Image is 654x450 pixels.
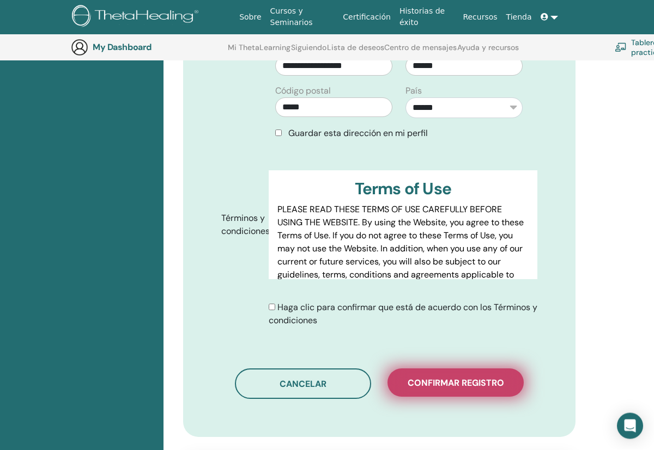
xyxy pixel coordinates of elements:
a: Ayuda y recursos [457,44,519,61]
p: PLEASE READ THESE TERMS OF USE CAREFULLY BEFORE USING THE WEBSITE. By using the Website, you agre... [277,204,529,321]
h3: Terms of Use [277,180,529,199]
a: Siguiendo [291,44,326,61]
a: Cursos y Seminarios [266,2,339,33]
span: Guardar esta dirección en mi perfil [288,128,428,139]
span: Cancelar [280,379,326,390]
a: Certificación [338,8,395,28]
label: Código postal [275,85,331,98]
span: Confirmar registro [408,378,504,389]
a: Tienda [502,8,536,28]
a: Recursos [458,8,501,28]
label: Términos y condiciones [213,208,269,242]
img: generic-user-icon.jpg [71,39,88,57]
a: Sobre [235,8,265,28]
button: Confirmar registro [387,369,524,397]
div: Open Intercom Messenger [617,413,643,439]
label: País [405,85,422,98]
h3: My Dashboard [93,42,202,53]
a: Mi ThetaLearning [228,44,290,61]
button: Cancelar [235,369,371,399]
img: chalkboard-teacher.svg [615,43,627,52]
a: Lista de deseos [327,44,384,61]
span: Haga clic para confirmar que está de acuerdo con los Términos y condiciones [269,302,537,326]
a: Historias de éxito [395,2,458,33]
a: Centro de mensajes [384,44,457,61]
img: logo.png [72,5,202,30]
